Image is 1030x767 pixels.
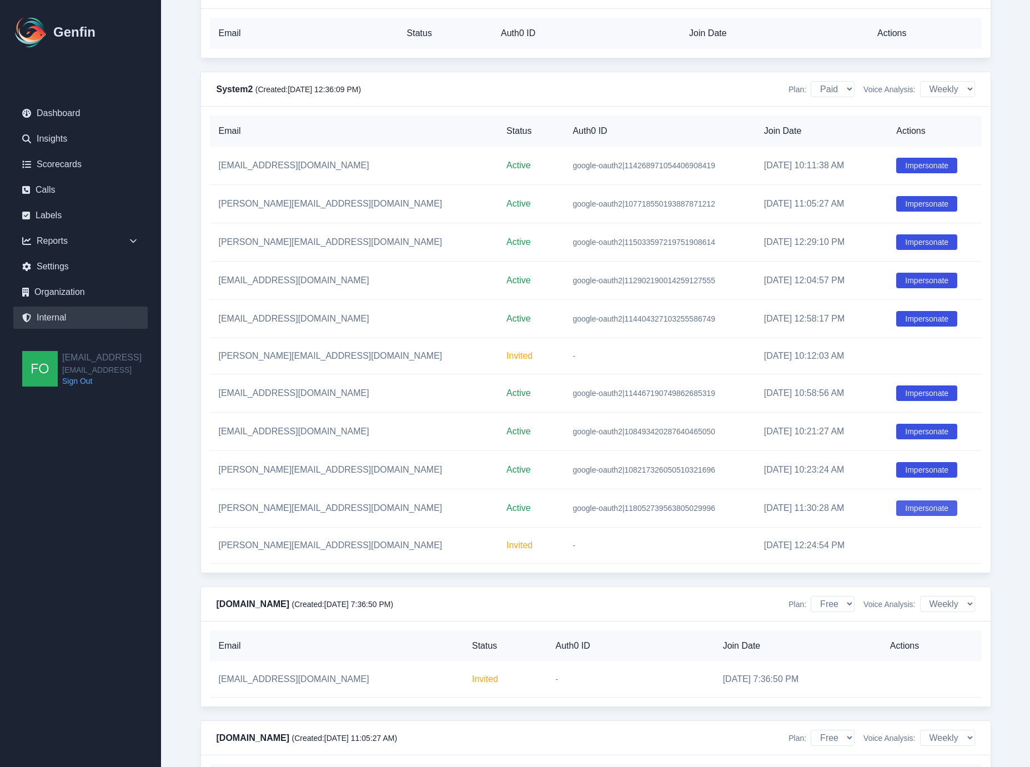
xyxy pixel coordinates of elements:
[506,503,531,513] span: Active
[398,18,493,49] th: Status
[755,489,888,528] td: [DATE] 11:30:28 AM
[896,462,957,478] button: Impersonate
[13,230,148,252] div: Reports
[506,314,531,323] span: Active
[210,489,498,528] td: [PERSON_NAME][EMAIL_ADDRESS][DOMAIN_NAME]
[896,500,957,516] button: Impersonate
[506,351,532,360] span: Invited
[572,199,715,208] span: google-oauth2|107718550193887871212
[13,179,148,201] a: Calls
[210,262,498,300] td: [EMAIL_ADDRESS][DOMAIN_NAME]
[755,528,888,564] td: [DATE] 12:24:54 PM
[896,196,957,212] button: Impersonate
[755,451,888,489] td: [DATE] 10:23:24 AM
[572,276,715,285] span: google-oauth2|112902190014259127555
[472,674,498,684] span: Invited
[755,374,888,413] td: [DATE] 10:58:56 AM
[13,14,49,50] img: Logo
[755,147,888,185] td: [DATE] 10:11:38 AM
[714,630,881,661] th: Join Date
[680,18,868,49] th: Join Date
[506,237,531,247] span: Active
[788,733,806,744] span: Plan:
[210,18,398,49] th: Email
[755,116,888,147] th: Join Date
[292,600,394,609] span: (Created: [DATE] 7:36:50 PM )
[572,352,575,360] span: -
[255,85,361,94] span: (Created: [DATE] 12:36:09 PM )
[572,465,715,474] span: google-oauth2|108217326050510321696
[788,599,806,610] span: Plan:
[13,255,148,278] a: Settings
[506,427,531,436] span: Active
[13,128,148,150] a: Insights
[506,275,531,285] span: Active
[217,731,398,745] h4: [DOMAIN_NAME]
[13,204,148,227] a: Labels
[292,734,398,743] span: (Created: [DATE] 11:05:27 AM )
[868,18,981,49] th: Actions
[896,273,957,288] button: Impersonate
[863,599,915,610] span: Voice Analysis:
[506,465,531,474] span: Active
[572,541,575,550] span: -
[755,262,888,300] td: [DATE] 12:04:57 PM
[62,364,142,375] span: [EMAIL_ADDRESS]
[210,116,498,147] th: Email
[13,153,148,176] a: Scorecards
[210,374,498,413] td: [EMAIL_ADDRESS][DOMAIN_NAME]
[506,199,531,208] span: Active
[896,385,957,401] button: Impersonate
[755,223,888,262] td: [DATE] 12:29:10 PM
[22,351,58,387] img: founders@genfin.ai
[210,661,463,698] td: [EMAIL_ADDRESS][DOMAIN_NAME]
[572,427,715,436] span: google-oauth2|108493420287640465050
[210,630,463,661] th: Email
[755,185,888,223] td: [DATE] 11:05:27 AM
[217,598,394,611] h4: [DOMAIN_NAME]
[210,223,498,262] td: [PERSON_NAME][EMAIL_ADDRESS][DOMAIN_NAME]
[564,116,755,147] th: Auth0 ID
[896,424,957,439] button: Impersonate
[210,147,498,185] td: [EMAIL_ADDRESS][DOMAIN_NAME]
[881,630,982,661] th: Actions
[53,23,96,41] h1: Genfin
[572,389,715,398] span: google-oauth2|114467190749862685319
[572,161,715,170] span: google-oauth2|114268971054406908419
[463,630,547,661] th: Status
[572,504,715,513] span: google-oauth2|118052739563805029996
[788,84,806,95] span: Plan:
[896,234,957,250] button: Impersonate
[887,116,981,147] th: Actions
[13,307,148,329] a: Internal
[714,661,881,698] td: [DATE] 7:36:50 PM
[863,84,915,95] span: Voice Analysis:
[13,102,148,124] a: Dashboard
[755,413,888,451] td: [DATE] 10:21:27 AM
[210,413,498,451] td: [EMAIL_ADDRESS][DOMAIN_NAME]
[506,540,532,550] span: Invited
[217,83,361,96] h4: System2
[492,18,680,49] th: Auth0 ID
[210,338,498,374] td: [PERSON_NAME][EMAIL_ADDRESS][DOMAIN_NAME]
[506,161,531,170] span: Active
[896,311,957,327] button: Impersonate
[572,238,715,247] span: google-oauth2|115033597219751908614
[755,338,888,374] td: [DATE] 10:12:03 AM
[62,375,142,387] a: Sign Out
[210,300,498,338] td: [EMAIL_ADDRESS][DOMAIN_NAME]
[506,388,531,398] span: Active
[547,630,714,661] th: Auth0 ID
[62,351,142,364] h2: [EMAIL_ADDRESS]
[863,733,915,744] span: Voice Analysis:
[13,281,148,303] a: Organization
[498,116,564,147] th: Status
[210,185,498,223] td: [PERSON_NAME][EMAIL_ADDRESS][DOMAIN_NAME]
[896,158,957,173] button: Impersonate
[210,528,498,564] td: [PERSON_NAME][EMAIL_ADDRESS][DOMAIN_NAME]
[755,300,888,338] td: [DATE] 12:58:17 PM
[572,314,715,323] span: google-oauth2|114404327103255586749
[210,451,498,489] td: [PERSON_NAME][EMAIL_ADDRESS][DOMAIN_NAME]
[556,675,559,684] span: -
